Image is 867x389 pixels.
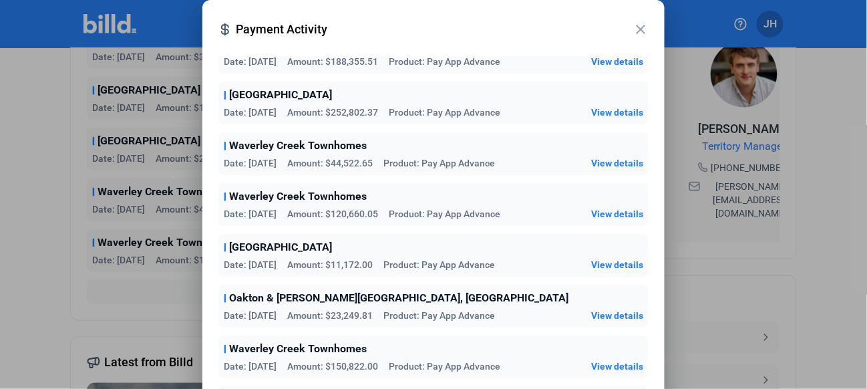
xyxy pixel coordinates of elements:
span: Date: [DATE] [224,258,277,271]
span: [GEOGRAPHIC_DATA] [229,239,332,255]
span: Product: Pay App Advance [389,207,500,221]
span: Amount: $150,822.00 [287,360,378,373]
span: Product: Pay App Advance [389,106,500,119]
span: Amount: $188,355.51 [287,55,378,68]
span: Amount: $11,172.00 [287,258,373,271]
span: Product: Pay App Advance [383,258,495,271]
span: Product: Pay App Advance [383,156,495,170]
button: View details [591,106,643,119]
span: Product: Pay App Advance [389,55,500,68]
button: View details [591,207,643,221]
mat-icon: close [633,21,649,37]
span: Date: [DATE] [224,360,277,373]
button: View details [591,55,643,68]
span: Product: Pay App Advance [383,309,495,322]
span: Date: [DATE] [224,309,277,322]
span: Waverley Creek Townhomes [229,138,367,154]
span: Amount: $252,802.37 [287,106,378,119]
button: View details [591,309,643,322]
span: Date: [DATE] [224,106,277,119]
span: Payment Activity [236,20,633,39]
span: Waverley Creek Townhomes [229,188,367,205]
span: Oakton & [PERSON_NAME][GEOGRAPHIC_DATA], [GEOGRAPHIC_DATA] [229,290,568,306]
span: Date: [DATE] [224,207,277,221]
span: Amount: $120,660.05 [287,207,378,221]
button: View details [591,258,643,271]
span: Date: [DATE] [224,55,277,68]
span: [GEOGRAPHIC_DATA] [229,87,332,103]
button: View details [591,360,643,373]
span: Date: [DATE] [224,156,277,170]
span: Amount: $44,522.65 [287,156,373,170]
span: Amount: $23,249.81 [287,309,373,322]
span: Waverley Creek Townhomes [229,341,367,357]
span: Product: Pay App Advance [389,360,500,373]
button: View details [591,156,643,170]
